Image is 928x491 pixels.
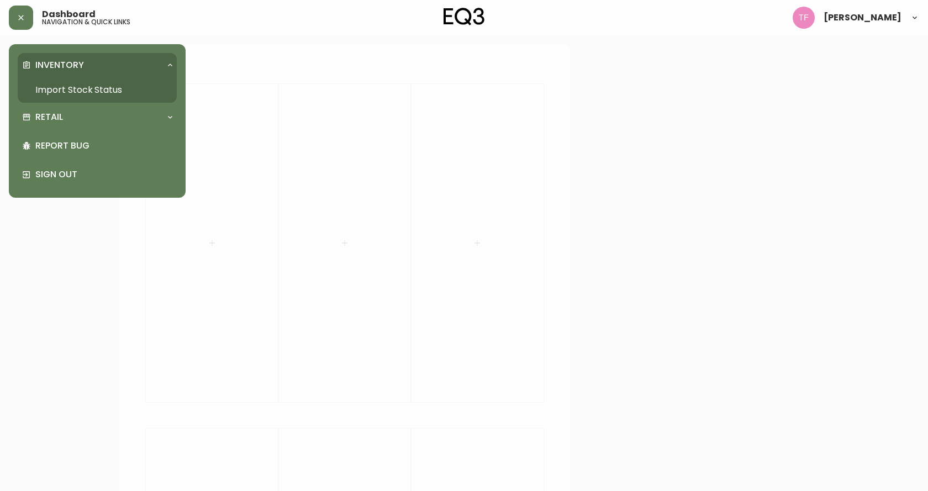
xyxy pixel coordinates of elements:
[18,160,177,189] div: Sign Out
[18,131,177,160] div: Report Bug
[18,53,177,77] div: Inventory
[42,10,96,19] span: Dashboard
[42,19,130,25] h5: navigation & quick links
[444,8,484,25] img: logo
[35,168,172,181] p: Sign Out
[793,7,815,29] img: 509424b058aae2bad57fee408324c33f
[824,13,901,22] span: [PERSON_NAME]
[35,111,63,123] p: Retail
[18,105,177,129] div: Retail
[35,59,84,71] p: Inventory
[35,140,172,152] p: Report Bug
[18,77,177,103] a: Import Stock Status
